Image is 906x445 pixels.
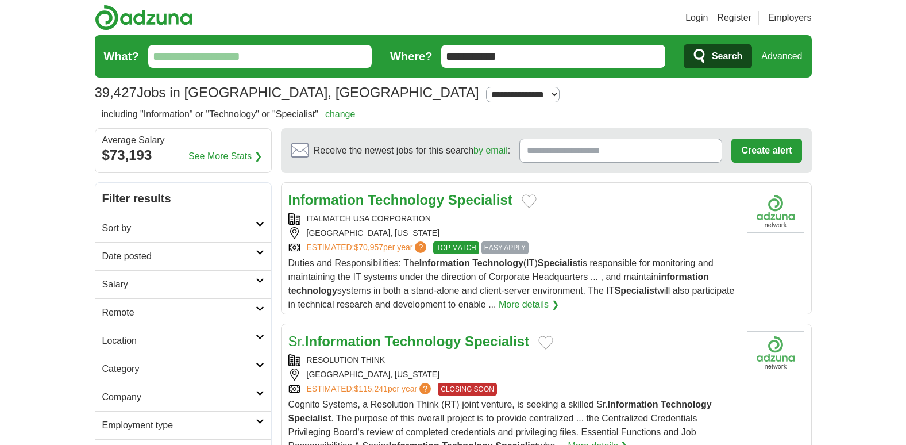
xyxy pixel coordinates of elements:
[102,362,256,376] h2: Category
[95,383,271,411] a: Company
[95,85,479,100] h1: Jobs in [GEOGRAPHIC_DATA], [GEOGRAPHIC_DATA]
[499,298,559,312] a: More details ❯
[658,272,709,282] strong: information
[102,306,256,320] h2: Remote
[307,383,434,396] a: ESTIMATED:$115,241per year?
[102,136,264,145] div: Average Salary
[481,241,529,254] span: EASY APPLY
[95,82,137,103] span: 39,427
[102,108,356,121] h2: including "Information" or "Technology" or "Specialist"
[102,334,256,348] h2: Location
[288,192,364,208] strong: Information
[95,327,271,355] a: Location
[472,258,523,268] strong: Technology
[314,144,510,158] span: Receive the newest jobs for this search :
[684,44,752,68] button: Search
[102,390,256,404] h2: Company
[102,221,256,235] h2: Sort by
[102,278,256,291] h2: Salary
[288,213,738,225] div: ITALMATCH USA CORPORATION
[95,242,271,270] a: Date posted
[761,45,802,68] a: Advanced
[354,243,383,252] span: $70,957
[95,214,271,242] a: Sort by
[325,109,356,119] a: change
[747,190,804,233] img: Company logo
[368,192,444,208] strong: Technology
[415,241,426,253] span: ?
[288,286,337,296] strong: technology
[288,413,331,423] strong: Specialist
[438,383,497,396] span: CLOSING SOON
[473,145,508,155] a: by email
[661,400,712,409] strong: Technology
[288,369,738,381] div: [GEOGRAPHIC_DATA], [US_STATE]
[385,333,461,349] strong: Technology
[354,384,387,393] span: $115,241
[433,241,479,254] span: TOP MATCH
[390,48,432,65] label: Where?
[95,411,271,439] a: Employment type
[731,139,801,163] button: Create alert
[305,333,381,349] strong: Information
[95,298,271,327] a: Remote
[95,5,192,30] img: Adzuna logo
[95,270,271,298] a: Salary
[538,336,553,350] button: Add to favorite jobs
[104,48,139,65] label: What?
[538,258,581,268] strong: Specialist
[288,333,530,349] a: Sr.Information Technology Specialist
[288,192,512,208] a: Information Technology Specialist
[608,400,658,409] strong: Information
[747,331,804,374] img: Company logo
[419,383,431,394] span: ?
[102,419,256,432] h2: Employment type
[288,354,738,366] div: RESOLUTION THINK
[307,241,429,254] a: ESTIMATED:$70,957per year?
[465,333,529,349] strong: Specialist
[102,250,256,263] h2: Date posted
[288,258,735,309] span: Duties and Responsibilities: The (IT) is responsible for monitoring and maintaining the IT system...
[717,11,751,25] a: Register
[102,145,264,166] div: $73,193
[288,227,738,239] div: [GEOGRAPHIC_DATA], [US_STATE]
[188,149,262,163] a: See More Stats ❯
[712,45,742,68] span: Search
[448,192,512,208] strong: Specialist
[614,286,657,296] strong: Specialist
[419,258,470,268] strong: Information
[768,11,812,25] a: Employers
[95,183,271,214] h2: Filter results
[95,355,271,383] a: Category
[685,11,708,25] a: Login
[522,194,537,208] button: Add to favorite jobs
